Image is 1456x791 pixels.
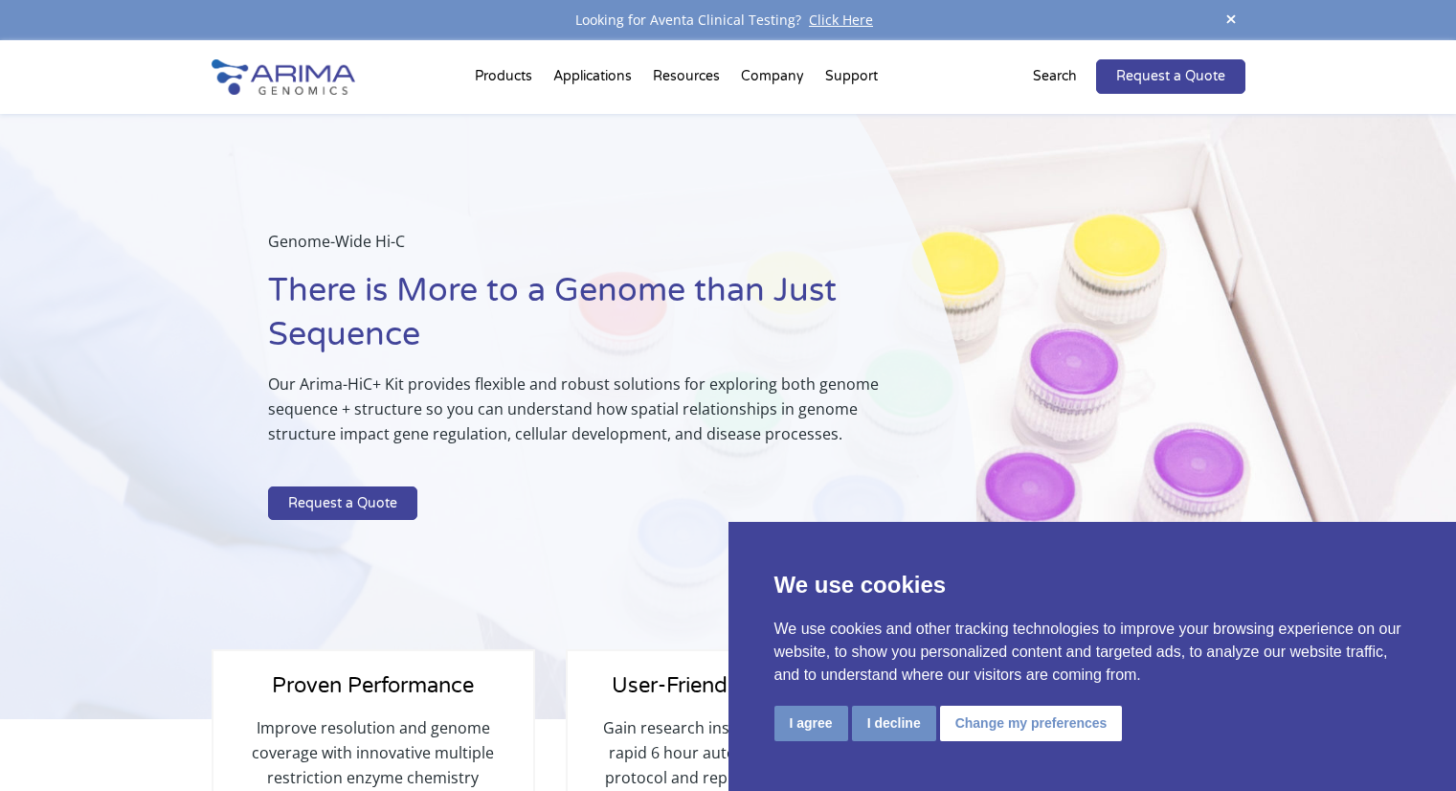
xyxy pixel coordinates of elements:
img: Arima-Genomics-logo [212,59,355,95]
span: User-Friendly Workflow [612,673,843,698]
span: Proven Performance [272,673,474,698]
a: Request a Quote [268,486,417,521]
div: Looking for Aventa Clinical Testing? [212,8,1245,33]
p: Genome-Wide Hi-C [268,229,881,269]
p: Our Arima-HiC+ Kit provides flexible and robust solutions for exploring both genome sequence + st... [268,372,881,462]
p: We use cookies [774,568,1411,602]
h1: There is More to a Genome than Just Sequence [268,269,881,372]
a: Click Here [801,11,881,29]
p: We use cookies and other tracking technologies to improve your browsing experience on our website... [774,618,1411,687]
button: I agree [774,706,848,741]
p: Search [1033,64,1077,89]
a: Request a Quote [1096,59,1245,94]
button: I decline [852,706,936,741]
button: Change my preferences [940,706,1123,741]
